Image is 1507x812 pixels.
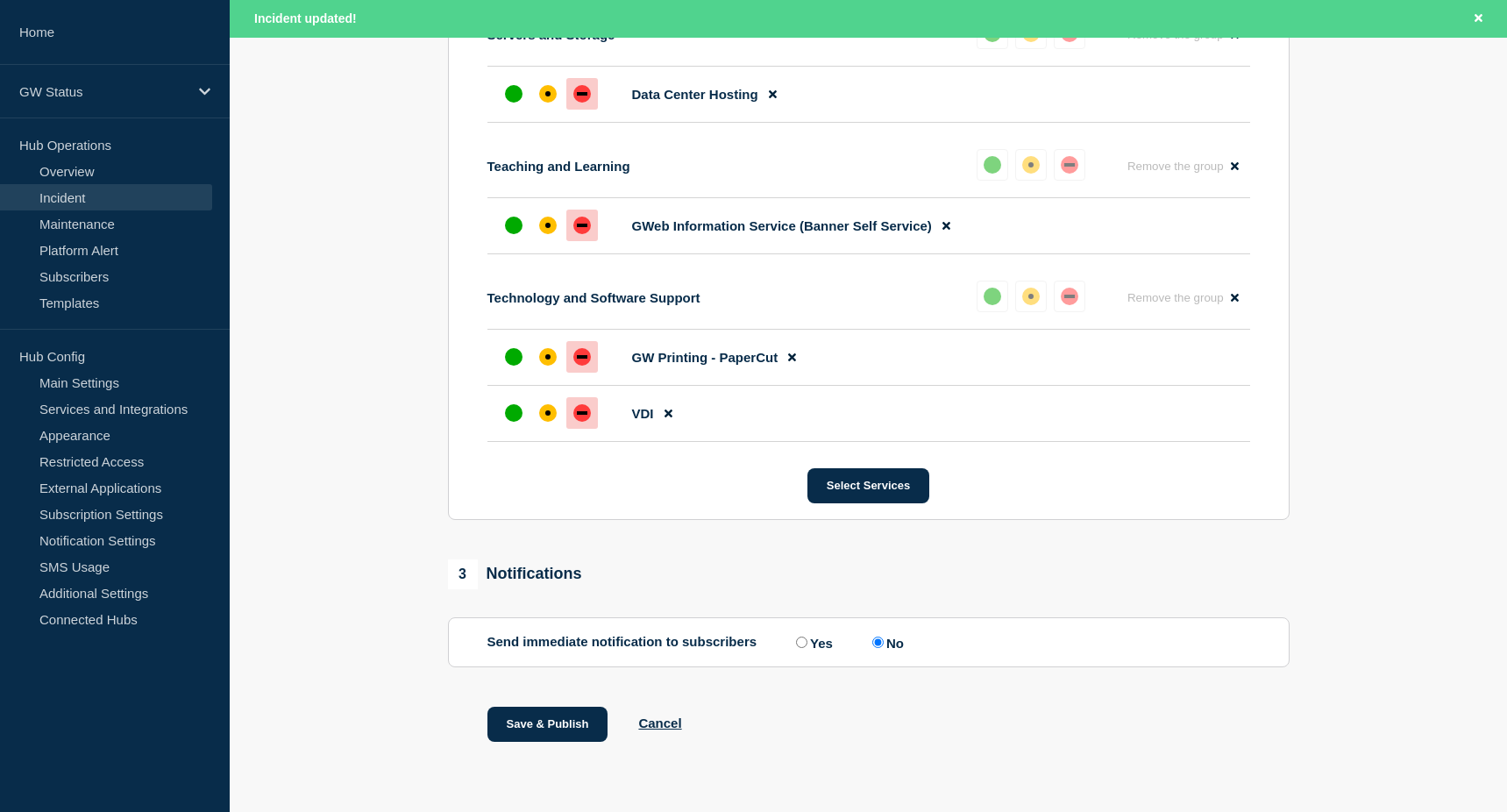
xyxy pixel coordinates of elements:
p: GW Status [19,84,188,99]
input: No [872,637,884,648]
button: Cancel [638,716,681,730]
span: Remove the group [1127,160,1224,173]
span: VDI [632,406,654,421]
button: affected [1015,281,1047,312]
span: 3 [448,559,478,589]
div: up [505,348,522,366]
div: affected [1022,156,1040,174]
span: GW Printing - PaperCut [632,350,778,365]
button: Remove the group [1117,149,1250,183]
div: affected [1022,288,1040,305]
span: GWeb Information Service (Banner Self Service) [632,218,932,233]
button: Save & Publish [487,707,608,742]
button: up [977,149,1008,181]
div: up [984,156,1001,174]
span: Incident updated! [254,11,357,25]
div: up [505,217,522,234]
div: down [573,217,591,234]
div: up [505,404,522,422]
div: down [573,404,591,422]
div: down [1061,288,1078,305]
div: up [505,85,522,103]
p: Send immediate notification to subscribers [487,634,757,651]
label: No [868,634,904,651]
div: up [984,288,1001,305]
button: up [977,281,1008,312]
div: affected [539,217,557,234]
span: Remove the group [1127,291,1224,304]
p: Teaching and Learning [487,159,630,174]
label: Yes [792,634,833,651]
button: down [1054,149,1085,181]
p: Technology and Software Support [487,290,700,305]
div: down [573,85,591,103]
div: affected [539,85,557,103]
div: Send immediate notification to subscribers [487,634,1250,651]
div: Notifications [448,559,582,589]
div: down [1061,156,1078,174]
button: Select Services [807,468,929,503]
div: affected [539,404,557,422]
button: affected [1015,149,1047,181]
span: Data Center Hosting [632,87,758,102]
div: affected [539,348,557,366]
button: Remove the group [1117,281,1250,315]
button: Close banner [1468,9,1489,29]
button: down [1054,281,1085,312]
div: down [573,348,591,366]
input: Yes [796,637,807,648]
